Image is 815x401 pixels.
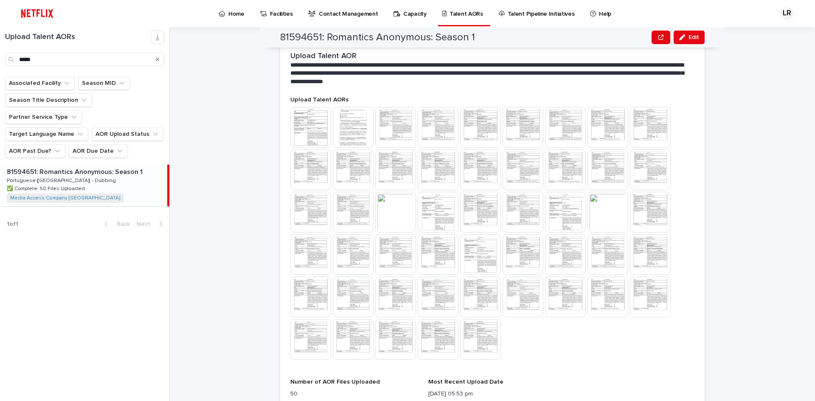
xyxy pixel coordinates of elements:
[280,31,475,44] h2: 81594651: Romantics Anonymous: Season 1
[7,184,87,192] p: ✅ Complete: 50 Files Uploaded
[92,127,163,141] button: AOR Upload Status
[290,52,357,61] h2: Upload Talent AOR
[10,195,120,201] a: Media Access Company [GEOGRAPHIC_DATA]
[428,390,556,398] p: [DATE] 05:53 pm
[78,76,130,90] button: Season MID
[133,220,169,228] button: Next
[5,76,75,90] button: Associated Facility
[7,176,118,184] p: Portuguese ([GEOGRAPHIC_DATA]) - Dubbing
[17,5,57,22] img: ifQbXi3ZQGMSEF7WDB7W
[137,221,155,227] span: Next
[5,127,88,141] button: Target Language Name
[5,33,151,42] h1: Upload Talent AORs
[7,166,144,176] p: 81594651: Romantics Anonymous: Season 1
[290,379,380,385] span: Number of AOR Files Uploaded
[5,144,65,158] button: AOR Past Due?
[5,53,164,66] input: Search
[428,379,503,385] span: Most Recent Upload Date
[674,31,705,44] button: Edit
[290,97,348,103] span: Upload Talent AORs
[69,144,128,158] button: AOR Due Date
[780,7,794,20] div: LR
[5,93,92,107] button: Season Title Description
[98,220,133,228] button: Back
[5,110,82,124] button: Partner Service Type
[290,390,418,398] p: 50
[112,221,130,227] span: Back
[689,34,699,40] span: Edit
